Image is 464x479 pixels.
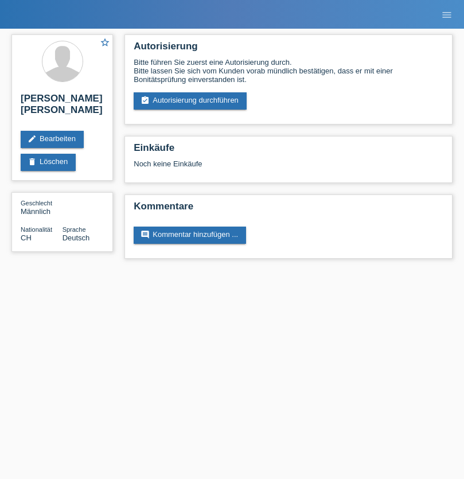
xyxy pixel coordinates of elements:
[134,159,443,177] div: Noch keine Einkäufe
[21,93,104,122] h2: [PERSON_NAME] [PERSON_NAME]
[134,58,443,84] div: Bitte führen Sie zuerst eine Autorisierung durch. Bitte lassen Sie sich vom Kunden vorab mündlich...
[134,41,443,58] h2: Autorisierung
[21,226,52,233] span: Nationalität
[28,157,37,166] i: delete
[21,154,76,171] a: deleteLöschen
[134,142,443,159] h2: Einkäufe
[435,11,458,18] a: menu
[141,96,150,105] i: assignment_turned_in
[21,131,84,148] a: editBearbeiten
[134,201,443,218] h2: Kommentare
[134,227,246,244] a: commentKommentar hinzufügen ...
[134,92,247,110] a: assignment_turned_inAutorisierung durchführen
[21,200,52,207] span: Geschlecht
[100,37,110,48] i: star_border
[21,233,32,242] span: Schweiz
[441,9,453,21] i: menu
[100,37,110,49] a: star_border
[21,198,63,216] div: Männlich
[141,230,150,239] i: comment
[63,226,86,233] span: Sprache
[63,233,90,242] span: Deutsch
[28,134,37,143] i: edit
